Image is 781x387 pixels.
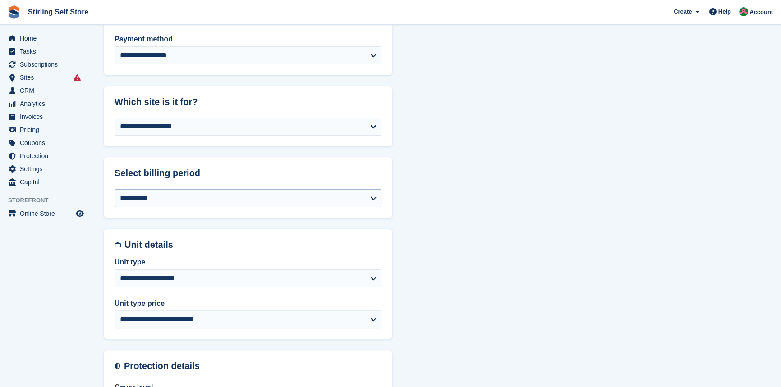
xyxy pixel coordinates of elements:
[20,97,74,110] span: Analytics
[20,110,74,123] span: Invoices
[739,7,748,16] img: Lucy
[20,123,74,136] span: Pricing
[7,5,21,19] img: stora-icon-8386f47178a22dfd0bd8f6a31ec36ba5ce8667c1dd55bd0f319d3a0aa187defe.svg
[20,176,74,188] span: Capital
[5,71,85,84] a: menu
[5,45,85,58] a: menu
[749,8,773,17] span: Account
[20,150,74,162] span: Protection
[5,58,85,71] a: menu
[5,163,85,175] a: menu
[718,7,731,16] span: Help
[115,168,381,178] h2: Select billing period
[5,137,85,149] a: menu
[24,5,92,19] a: Stirling Self Store
[5,110,85,123] a: menu
[20,71,74,84] span: Sites
[115,240,121,250] img: unit-details-icon-595b0c5c156355b767ba7b61e002efae458ec76ed5ec05730b8e856ff9ea34a9.svg
[115,257,381,268] label: Unit type
[20,32,74,45] span: Home
[5,32,85,45] a: menu
[115,97,381,107] h2: Which site is it for?
[5,123,85,136] a: menu
[115,34,381,45] label: Payment method
[674,7,692,16] span: Create
[20,163,74,175] span: Settings
[5,207,85,220] a: menu
[20,207,74,220] span: Online Store
[20,45,74,58] span: Tasks
[115,361,120,371] img: insurance-details-icon-731ffda60807649b61249b889ba3c5e2b5c27d34e2e1fb37a309f0fde93ff34a.svg
[20,84,74,97] span: CRM
[124,240,381,250] h2: Unit details
[74,74,81,81] i: Smart entry sync failures have occurred
[20,137,74,149] span: Coupons
[124,361,381,371] h2: Protection details
[115,298,381,309] label: Unit type price
[5,84,85,97] a: menu
[5,97,85,110] a: menu
[5,176,85,188] a: menu
[20,58,74,71] span: Subscriptions
[74,208,85,219] a: Preview store
[5,150,85,162] a: menu
[8,196,90,205] span: Storefront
